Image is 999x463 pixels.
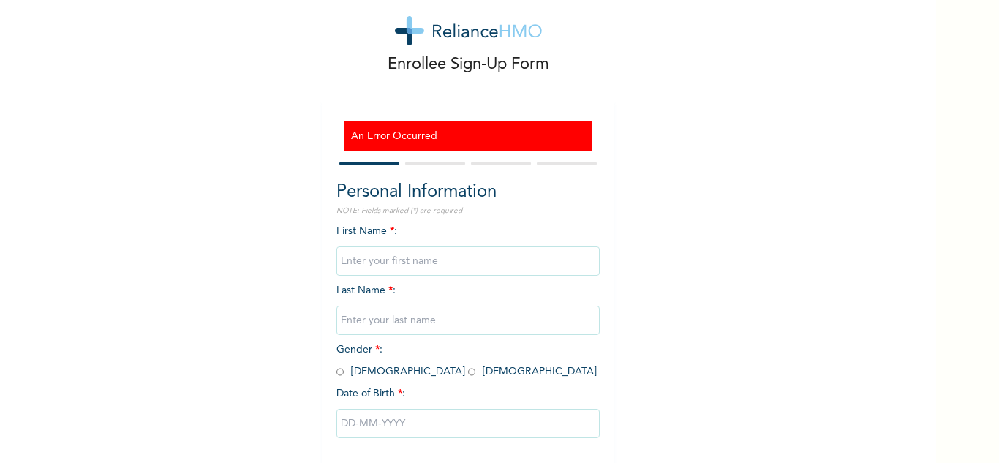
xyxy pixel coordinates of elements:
input: Enter your first name [336,246,600,276]
img: logo [395,16,542,45]
input: Enter your last name [336,306,600,335]
span: Date of Birth : [336,386,405,402]
h3: An Error Occurred [351,129,585,144]
span: Last Name : [336,285,600,325]
span: Gender : [DEMOGRAPHIC_DATA] [DEMOGRAPHIC_DATA] [336,345,597,377]
span: First Name : [336,226,600,266]
input: DD-MM-YYYY [336,409,600,438]
p: NOTE: Fields marked (*) are required [336,206,600,217]
p: Enrollee Sign-Up Form [388,53,549,77]
h2: Personal Information [336,179,600,206]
